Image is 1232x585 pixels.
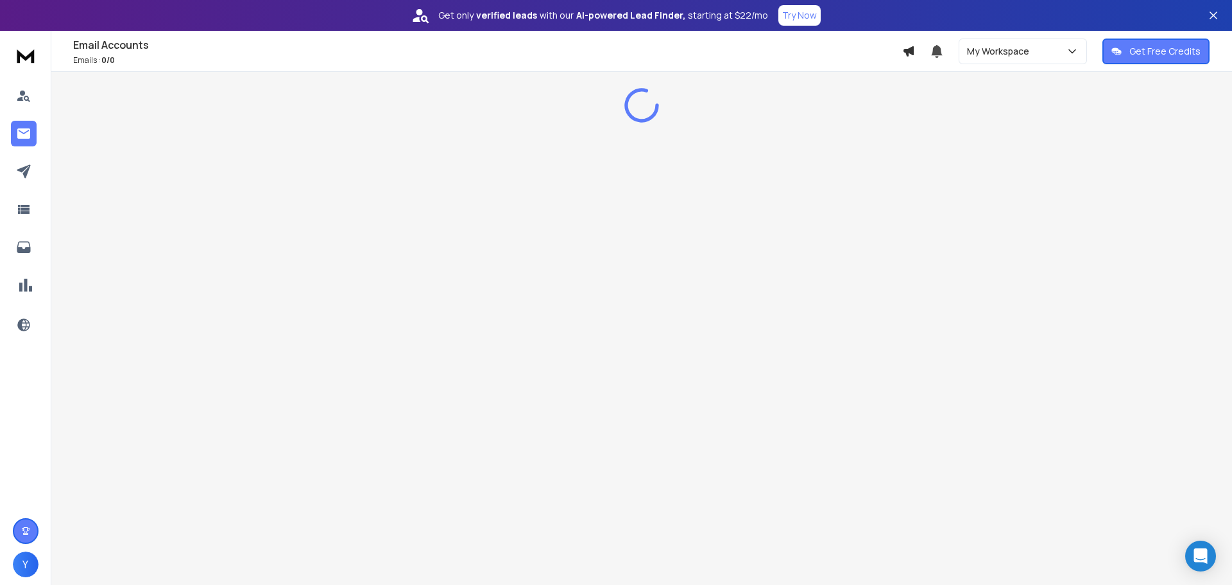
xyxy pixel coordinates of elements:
[476,9,537,22] strong: verified leads
[1102,39,1210,64] button: Get Free Credits
[438,9,768,22] p: Get only with our starting at $22/mo
[967,45,1034,58] p: My Workspace
[73,55,902,65] p: Emails :
[73,37,902,53] h1: Email Accounts
[13,44,38,67] img: logo
[576,9,685,22] strong: AI-powered Lead Finder,
[101,55,115,65] span: 0 / 0
[13,552,38,577] button: Y
[1129,45,1201,58] p: Get Free Credits
[778,5,821,26] button: Try Now
[782,9,817,22] p: Try Now
[1185,541,1216,572] div: Open Intercom Messenger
